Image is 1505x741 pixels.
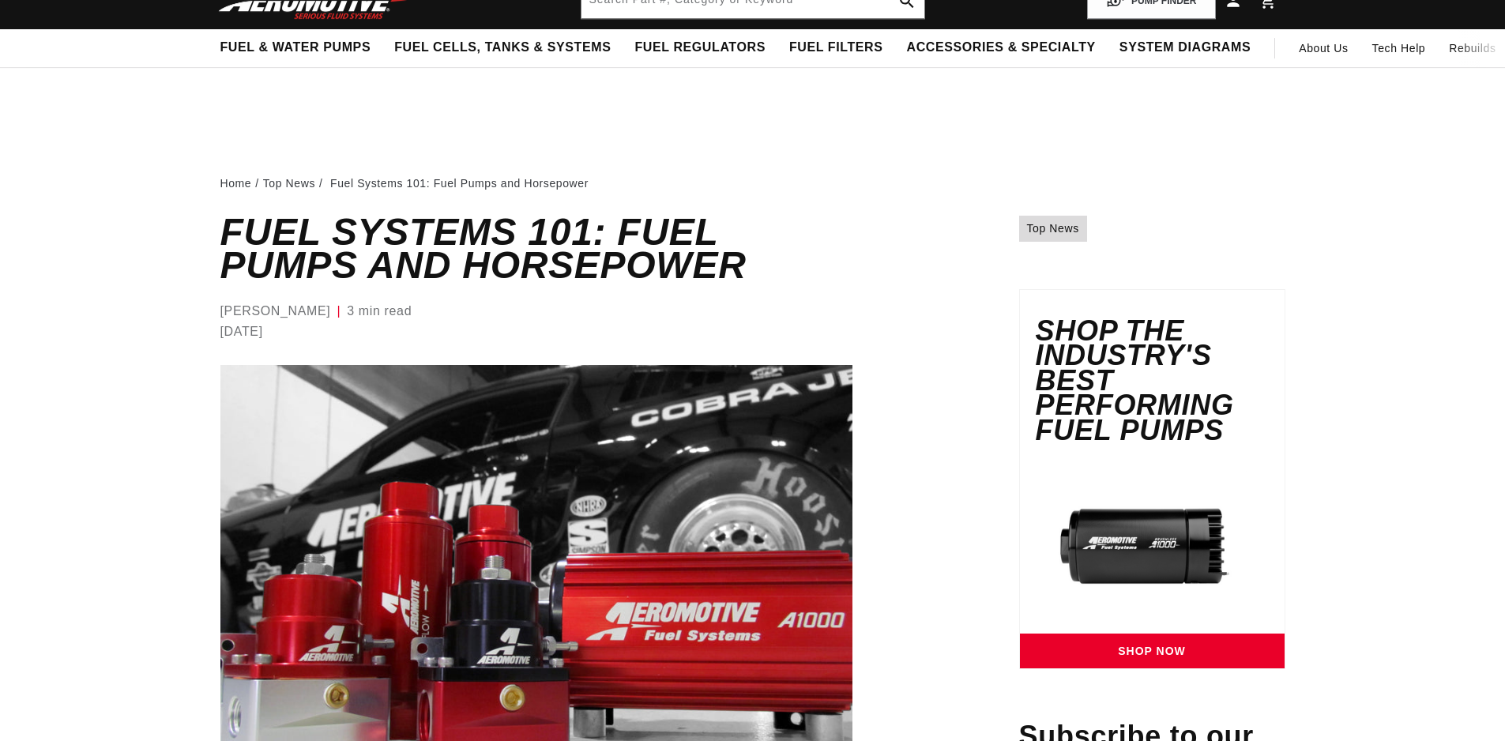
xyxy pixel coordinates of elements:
[382,29,623,66] summary: Fuel Cells, Tanks & Systems
[220,301,331,322] span: [PERSON_NAME]
[907,39,1096,56] span: Accessories & Specialty
[1036,318,1269,443] h3: Shop the Industry's Best Performing Fuel Pumps
[789,39,883,56] span: Fuel Filters
[1372,39,1426,57] span: Tech Help
[1019,216,1087,241] a: Top News
[220,175,1285,192] nav: breadcrumbs
[1020,634,1285,669] a: Shop Now
[1449,39,1496,57] span: Rebuilds
[1108,29,1262,66] summary: System Diagrams
[220,216,852,282] h1: Fuel Systems 101: Fuel Pumps and Horsepower
[220,175,252,192] a: Home
[1360,29,1438,67] summary: Tech Help
[347,301,412,322] span: 3 min read
[1119,39,1251,56] span: System Diagrams
[895,29,1108,66] summary: Accessories & Specialty
[220,322,263,342] time: [DATE]
[263,175,315,192] a: Top News
[1299,42,1348,55] span: About Us
[394,39,611,56] span: Fuel Cells, Tanks & Systems
[777,29,895,66] summary: Fuel Filters
[209,29,383,66] summary: Fuel & Water Pumps
[623,29,777,66] summary: Fuel Regulators
[220,39,371,56] span: Fuel & Water Pumps
[330,175,589,192] li: Fuel Systems 101: Fuel Pumps and Horsepower
[1287,29,1360,67] a: About Us
[634,39,765,56] span: Fuel Regulators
